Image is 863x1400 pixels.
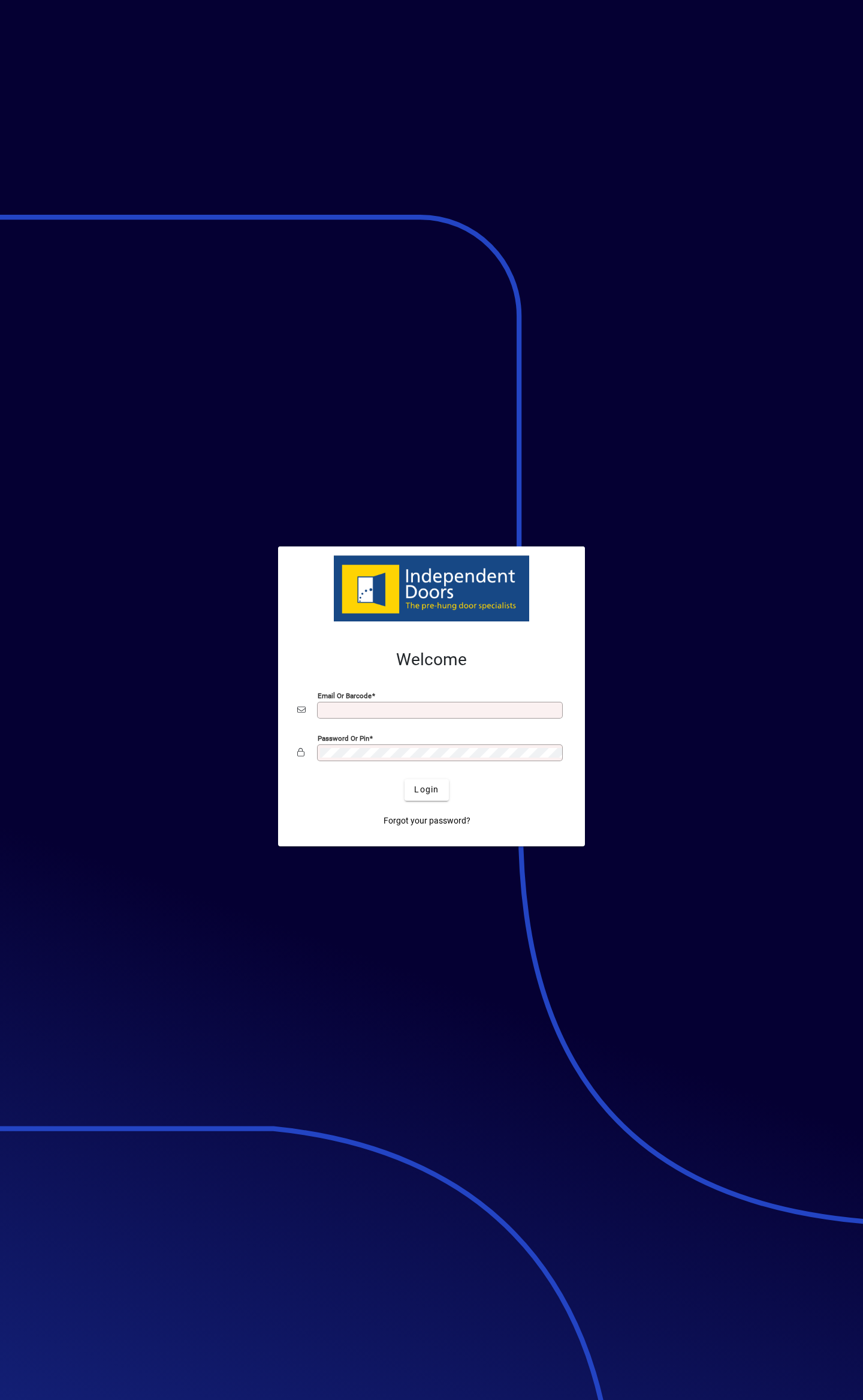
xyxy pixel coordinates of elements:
[384,815,470,827] span: Forgot your password?
[318,734,369,742] mat-label: Password or Pin
[414,783,439,796] span: Login
[318,691,372,699] mat-label: Email or Barcode
[297,650,566,670] h2: Welcome
[405,779,448,801] button: Login
[379,810,475,832] a: Forgot your password?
